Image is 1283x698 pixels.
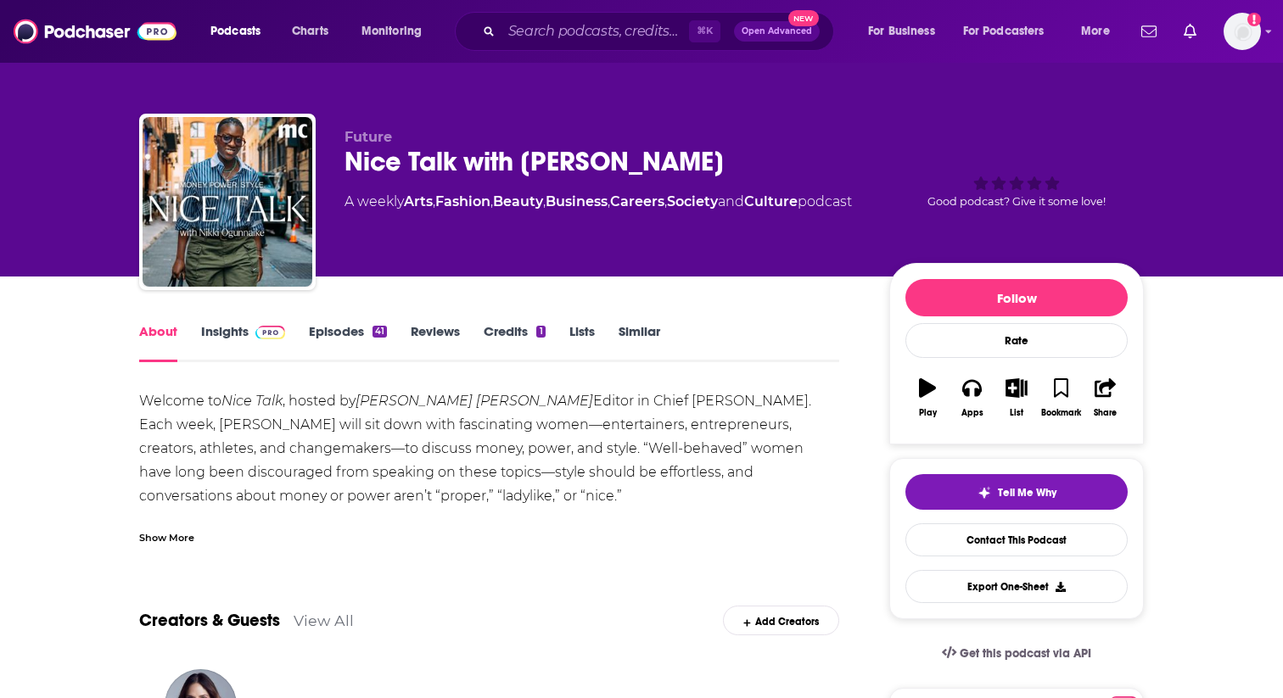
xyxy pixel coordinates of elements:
[1224,13,1261,50] button: Show profile menu
[905,367,950,428] button: Play
[1177,17,1203,46] a: Show notifications dropdown
[723,606,839,635] div: Add Creators
[143,117,312,287] img: Nice Talk with Nikki Ogunnaike
[608,193,610,209] span: ,
[493,193,543,209] a: Beauty
[404,193,433,209] a: Arts
[856,18,956,45] button: open menu
[309,323,387,362] a: Episodes41
[1094,408,1117,418] div: Share
[667,193,718,209] a: Society
[950,367,994,428] button: Apps
[718,193,744,209] span: and
[361,20,422,43] span: Monitoring
[345,129,392,145] span: Future
[905,323,1128,358] div: Rate
[610,193,664,209] a: Careers
[1010,408,1023,418] div: List
[201,323,285,362] a: InsightsPodchaser Pro
[210,20,261,43] span: Podcasts
[734,21,820,42] button: Open AdvancedNew
[345,192,852,212] div: A weekly podcast
[292,20,328,43] span: Charts
[543,193,546,209] span: ,
[1069,18,1131,45] button: open menu
[546,193,608,209] a: Business
[536,326,545,338] div: 1
[788,10,819,26] span: New
[1224,13,1261,50] span: Logged in as alignPR
[221,393,283,409] em: Nice Talk
[1247,13,1261,26] svg: Add a profile image
[994,367,1039,428] button: List
[501,18,689,45] input: Search podcasts, credits, & more...
[919,408,937,418] div: Play
[905,474,1128,510] button: tell me why sparkleTell Me Why
[960,646,1091,661] span: Get this podcast via API
[952,18,1069,45] button: open menu
[619,323,660,362] a: Similar
[1039,367,1083,428] button: Bookmark
[905,570,1128,603] button: Export One-Sheet
[471,12,850,51] div: Search podcasts, credits, & more...
[927,195,1106,208] span: Good podcast? Give it some love!
[484,323,545,362] a: Credits1
[490,193,493,209] span: ,
[744,193,798,209] a: Culture
[356,393,593,409] em: [PERSON_NAME] [PERSON_NAME]
[742,27,812,36] span: Open Advanced
[139,323,177,362] a: About
[1084,367,1128,428] button: Share
[928,633,1105,674] a: Get this podcast via API
[868,20,935,43] span: For Business
[14,15,176,47] img: Podchaser - Follow, Share and Rate Podcasts
[963,20,1045,43] span: For Podcasters
[350,18,444,45] button: open menu
[664,193,667,209] span: ,
[1224,13,1261,50] img: User Profile
[961,408,983,418] div: Apps
[199,18,283,45] button: open menu
[998,486,1056,500] span: Tell Me Why
[433,193,435,209] span: ,
[1135,17,1163,46] a: Show notifications dropdown
[373,326,387,338] div: 41
[411,323,460,362] a: Reviews
[905,279,1128,316] button: Follow
[1041,408,1081,418] div: Bookmark
[889,129,1144,234] div: Good podcast? Give it some love!
[905,523,1128,556] a: Contact This Podcast
[435,193,490,209] a: Fashion
[281,18,339,45] a: Charts
[139,610,280,631] a: Creators & Guests
[1081,20,1110,43] span: More
[569,323,595,362] a: Lists
[294,611,354,629] a: View All
[689,20,720,42] span: ⌘ K
[139,389,839,603] div: Welcome to , hosted by Editor in Chief [PERSON_NAME]. Each week, [PERSON_NAME] will sit down with...
[255,326,285,339] img: Podchaser Pro
[978,486,991,500] img: tell me why sparkle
